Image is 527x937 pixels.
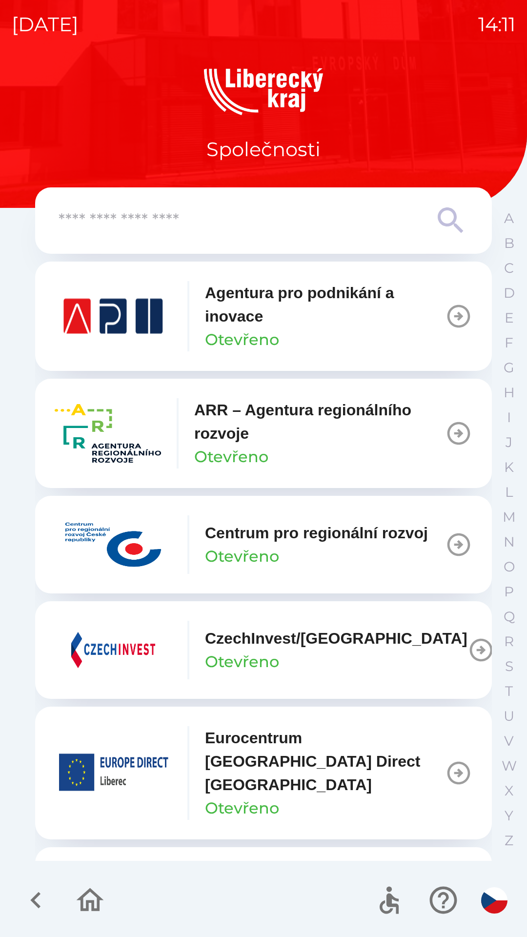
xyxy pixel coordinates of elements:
p: 14:11 [478,10,515,39]
p: Otevřeno [205,796,279,820]
button: C [497,256,521,281]
button: Centrum pro regionální rozvojOtevřeno [35,496,492,593]
p: S [505,658,513,675]
button: Q [497,604,521,629]
button: U [497,704,521,729]
p: K [504,459,514,476]
img: c927f8d6-c8fa-4bdd-9462-44b487a11e50.png [55,621,172,679]
p: U [504,708,514,725]
img: 68df2704-ae73-4634-9931-9f67bcfb2c74.jpg [55,515,172,574]
p: A [504,210,514,227]
img: Logo [35,68,492,115]
p: Společnosti [206,135,321,164]
p: X [505,782,513,799]
button: V [497,729,521,754]
p: Agentura pro podnikání a inovace [205,281,445,328]
p: Y [505,807,513,824]
p: CzechInvest/[GEOGRAPHIC_DATA] [205,627,467,650]
p: Otevřeno [205,328,279,351]
button: K [497,455,521,480]
p: J [506,434,512,451]
p: I [507,409,511,426]
button: D [497,281,521,306]
button: W [497,754,521,778]
p: [DATE] [12,10,79,39]
p: G [504,359,514,376]
button: B [497,231,521,256]
button: A [497,206,521,231]
p: O [504,558,515,575]
p: F [505,334,513,351]
button: L [497,480,521,505]
p: ARR – Agentura regionálního rozvoje [194,398,445,445]
img: 3a1beb4f-d3e5-4b48-851b-8303af1e5a41.png [55,744,172,802]
p: Otevřeno [205,545,279,568]
button: X [497,778,521,803]
button: F [497,330,521,355]
p: V [504,733,514,750]
p: B [504,235,514,252]
p: Z [505,832,513,849]
button: N [497,530,521,554]
p: L [505,484,513,501]
button: ARR – Agentura regionálního rozvojeOtevřeno [35,379,492,488]
button: P [497,579,521,604]
p: W [502,757,517,774]
p: H [504,384,515,401]
button: Eurocentrum [GEOGRAPHIC_DATA] Direct [GEOGRAPHIC_DATA]Otevřeno [35,707,492,839]
button: O [497,554,521,579]
p: Eurocentrum [GEOGRAPHIC_DATA] Direct [GEOGRAPHIC_DATA] [205,726,445,796]
p: E [505,309,514,326]
p: Centrum pro regionální rozvoj [205,521,428,545]
p: Otevřeno [205,650,279,673]
button: Y [497,803,521,828]
p: T [505,683,513,700]
p: C [504,260,514,277]
button: Z [497,828,521,853]
button: I [497,405,521,430]
p: P [504,583,514,600]
p: D [504,285,515,302]
p: M [503,509,516,526]
img: cs flag [481,887,507,914]
p: Otevřeno [194,445,268,468]
button: Agentura pro podnikání a inovaceOtevřeno [35,262,492,371]
p: R [504,633,514,650]
p: Q [504,608,515,625]
button: T [497,679,521,704]
p: N [504,533,515,550]
button: R [497,629,521,654]
button: J [497,430,521,455]
button: G [497,355,521,380]
button: E [497,306,521,330]
button: H [497,380,521,405]
img: 157ba001-05af-4362-8ba6-6f64d3b6f433.png [55,404,161,463]
button: S [497,654,521,679]
button: M [497,505,521,530]
img: 8cbcfca4-daf3-4cd6-a4bc-9a520cce8152.png [55,287,172,346]
button: CzechInvest/[GEOGRAPHIC_DATA]Otevřeno [35,601,492,699]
